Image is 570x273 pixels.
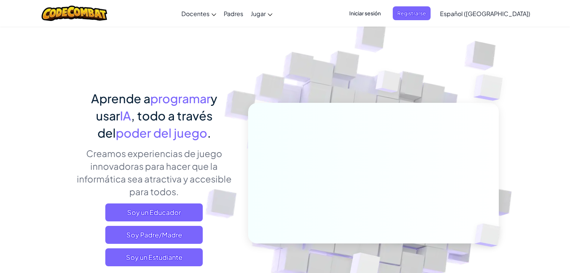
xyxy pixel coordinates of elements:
img: Overlap cubes [459,56,524,119]
span: programar [150,91,211,106]
button: Iniciar sesión [345,6,385,20]
a: Soy un Educador [105,203,203,221]
span: Español ([GEOGRAPHIC_DATA]) [440,10,530,18]
span: Docentes [181,10,209,18]
button: Soy un Estudiante [105,248,203,266]
span: IA [120,108,131,123]
span: Aprende a [91,91,150,106]
span: Jugar [251,10,266,18]
p: Creamos experiencias de juego innovadoras para hacer que la informática sea atractiva y accesible... [72,147,237,198]
a: Padres [220,3,247,24]
a: Jugar [247,3,276,24]
img: CodeCombat logo [42,6,107,21]
img: Overlap cubes [462,208,518,263]
a: Soy Padre/Madre [105,226,203,244]
span: , todo a través del [97,108,212,140]
button: Registrarse [393,6,431,20]
a: Docentes [178,3,220,24]
a: Español ([GEOGRAPHIC_DATA]) [436,3,534,24]
img: Overlap cubes [361,56,415,111]
span: poder del juego [116,125,207,140]
span: . [207,125,211,140]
